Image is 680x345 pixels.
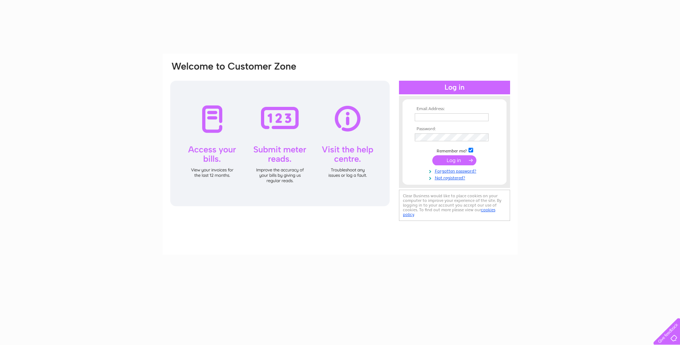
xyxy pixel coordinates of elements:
[415,167,496,174] a: Forgotten password?
[399,190,510,221] div: Clear Business would like to place cookies on your computer to improve your experience of the sit...
[413,127,496,132] th: Password:
[403,207,495,217] a: cookies policy
[413,147,496,154] td: Remember me?
[432,155,476,165] input: Submit
[415,174,496,181] a: Not registered?
[413,107,496,112] th: Email Address:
